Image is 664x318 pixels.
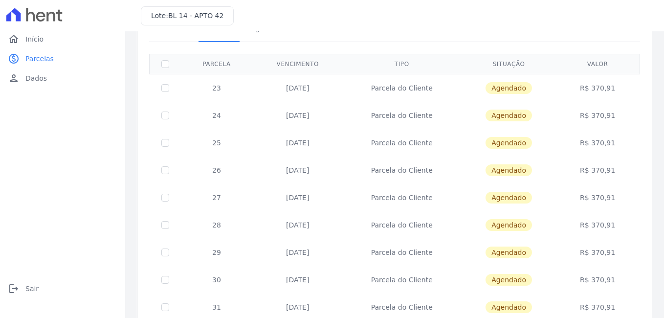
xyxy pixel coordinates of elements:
[252,157,343,184] td: [DATE]
[252,266,343,294] td: [DATE]
[8,53,20,65] i: paid
[557,157,638,184] td: R$ 370,91
[557,129,638,157] td: R$ 370,91
[151,11,223,21] h3: Lote:
[252,54,343,74] th: Vencimento
[8,283,20,295] i: logout
[343,211,461,239] td: Parcela do Cliente
[557,239,638,266] td: R$ 370,91
[461,54,557,74] th: Situação
[181,184,252,211] td: 27
[486,219,532,231] span: Agendado
[181,266,252,294] td: 30
[8,72,20,84] i: person
[4,29,121,49] a: homeInício
[343,266,461,294] td: Parcela do Cliente
[486,247,532,258] span: Agendado
[557,266,638,294] td: R$ 370,91
[25,34,44,44] span: Início
[25,73,47,83] span: Dados
[8,33,20,45] i: home
[181,54,252,74] th: Parcela
[25,284,39,294] span: Sair
[557,54,638,74] th: Valor
[252,239,343,266] td: [DATE]
[486,82,532,94] span: Agendado
[557,184,638,211] td: R$ 370,91
[181,239,252,266] td: 29
[486,110,532,121] span: Agendado
[4,68,121,88] a: personDados
[343,54,461,74] th: Tipo
[557,102,638,129] td: R$ 370,91
[557,74,638,102] td: R$ 370,91
[343,74,461,102] td: Parcela do Cliente
[486,192,532,204] span: Agendado
[343,102,461,129] td: Parcela do Cliente
[181,74,252,102] td: 23
[252,129,343,157] td: [DATE]
[343,184,461,211] td: Parcela do Cliente
[486,301,532,313] span: Agendado
[252,211,343,239] td: [DATE]
[252,184,343,211] td: [DATE]
[181,102,252,129] td: 24
[252,102,343,129] td: [DATE]
[486,137,532,149] span: Agendado
[168,12,223,20] span: BL 14 - APTO 42
[181,129,252,157] td: 25
[343,157,461,184] td: Parcela do Cliente
[486,164,532,176] span: Agendado
[181,157,252,184] td: 26
[25,54,54,64] span: Parcelas
[557,211,638,239] td: R$ 370,91
[343,129,461,157] td: Parcela do Cliente
[252,74,343,102] td: [DATE]
[4,49,121,68] a: paidParcelas
[181,211,252,239] td: 28
[4,279,121,298] a: logoutSair
[343,239,461,266] td: Parcela do Cliente
[486,274,532,286] span: Agendado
